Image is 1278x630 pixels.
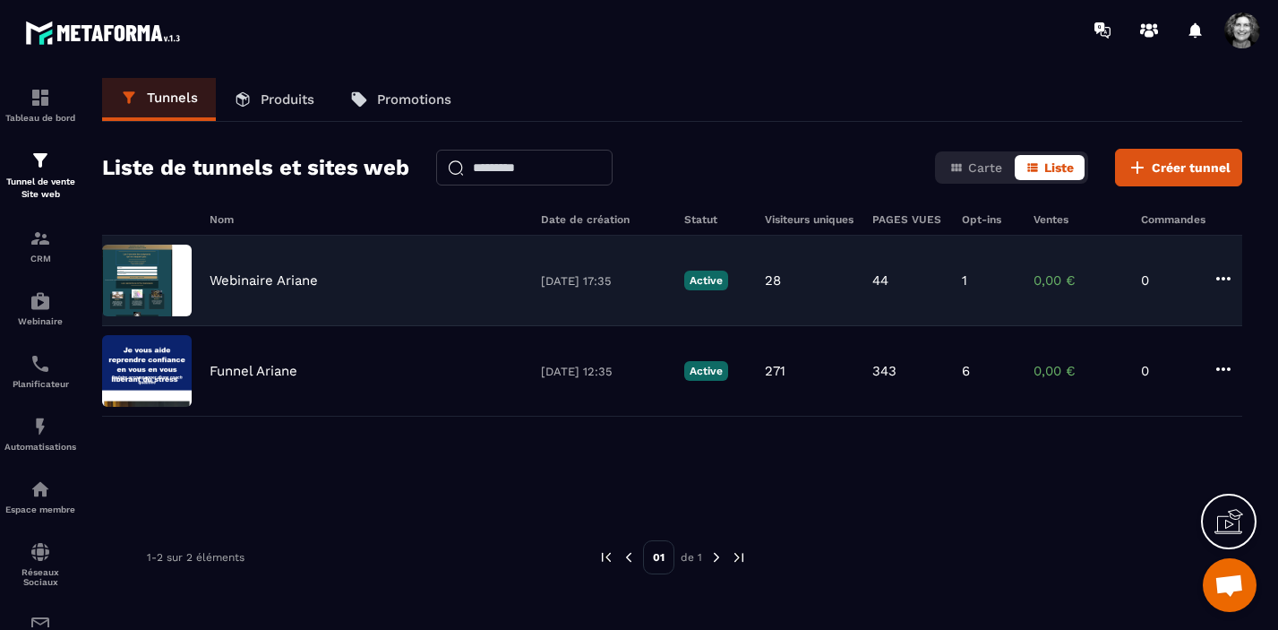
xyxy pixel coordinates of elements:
img: formation [30,150,51,171]
p: 28 [765,272,781,289]
p: Webinaire [4,316,76,326]
p: Réseaux Sociaux [4,567,76,587]
img: automations [30,290,51,312]
p: Planificateur [4,379,76,389]
img: logo [25,16,186,49]
span: Carte [968,160,1002,175]
a: Promotions [332,78,469,121]
p: 0 [1141,363,1195,379]
p: 343 [872,363,896,379]
img: prev [598,549,614,565]
a: formationformationTableau de bord [4,73,76,136]
p: Active [684,271,728,290]
p: 01 [643,540,674,574]
h2: Liste de tunnels et sites web [102,150,409,186]
p: 0,00 € [1034,363,1123,379]
img: scheduler [30,353,51,375]
p: [DATE] 12:35 [541,365,666,378]
span: Créer tunnel [1152,159,1231,177]
span: Liste [1044,160,1074,175]
button: Liste [1015,155,1085,180]
h6: Nom [210,213,523,226]
h6: Visiteurs uniques [765,213,854,226]
p: CRM [4,254,76,263]
a: social-networksocial-networkRéseaux Sociaux [4,528,76,600]
p: Tunnel de vente Site web [4,176,76,201]
p: 1 [962,272,967,289]
a: schedulerschedulerPlanificateur [4,340,76,402]
p: de 1 [681,550,702,565]
p: Webinaire Ariane [210,272,318,289]
h6: Opt-ins [962,213,1016,226]
img: next [708,549,725,565]
img: formation [30,228,51,249]
p: Promotions [377,91,451,108]
p: Tableau de bord [4,113,76,123]
p: Produits [261,91,314,108]
a: formationformationCRM [4,214,76,277]
p: 6 [962,363,970,379]
a: formationformationTunnel de vente Site web [4,136,76,214]
p: Automatisations [4,442,76,452]
p: Active [684,361,728,381]
h6: Statut [684,213,747,226]
div: Ouvrir le chat [1203,558,1257,612]
a: automationsautomationsEspace membre [4,465,76,528]
a: automationsautomationsWebinaire [4,277,76,340]
p: 0,00 € [1034,272,1123,289]
p: 44 [872,272,888,289]
p: 1-2 sur 2 éléments [147,551,244,564]
a: automationsautomationsAutomatisations [4,402,76,465]
img: image [102,335,192,407]
img: formation [30,87,51,108]
img: automations [30,479,51,500]
img: image [102,245,192,316]
h6: PAGES VUES [872,213,944,226]
img: next [731,549,747,565]
a: Tunnels [102,78,216,121]
p: Tunnels [147,90,198,106]
h6: Ventes [1034,213,1123,226]
p: 0 [1141,272,1195,289]
p: [DATE] 17:35 [541,274,666,288]
button: Carte [939,155,1013,180]
p: Funnel Ariane [210,363,297,379]
a: Produits [216,78,332,121]
p: Espace membre [4,505,76,514]
img: automations [30,416,51,437]
h6: Commandes [1141,213,1205,226]
img: social-network [30,541,51,563]
h6: Date de création [541,213,666,226]
p: 271 [765,363,785,379]
button: Créer tunnel [1115,149,1242,186]
img: prev [621,549,637,565]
